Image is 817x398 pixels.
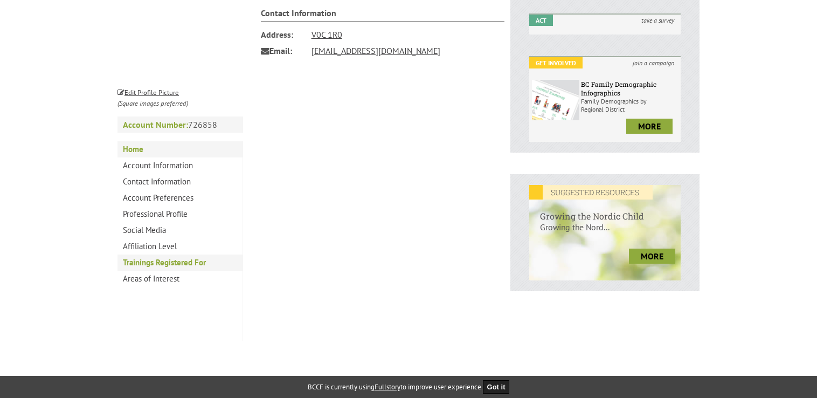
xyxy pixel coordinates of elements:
[626,57,681,68] i: join a campaign
[626,119,673,134] a: more
[117,174,243,190] a: Contact Information
[117,238,243,255] a: Affiliation Level
[529,15,553,26] em: Act
[261,43,304,59] span: Email
[117,157,243,174] a: Account Information
[117,206,243,222] a: Professional Profile
[117,88,179,97] small: Edit Profile Picture
[261,8,505,22] h4: Contact Information
[529,185,653,200] em: SUGGESTED RESOURCES
[117,141,243,157] a: Home
[529,200,681,222] h6: Growing the Nordic Child
[117,116,243,133] p: 726858
[117,255,243,271] a: Trainings Registered For
[117,86,179,97] a: Edit Profile Picture
[117,190,243,206] a: Account Preferences
[581,97,678,113] p: Family Demographics by Regional District
[529,57,583,68] em: Get Involved
[117,271,243,287] a: Areas of Interest
[629,249,675,264] a: more
[375,382,400,392] a: Fullstory
[529,222,681,243] p: Growing the Nord...
[311,29,342,40] a: V0C 1R0
[635,15,681,26] i: take a survey
[581,80,678,97] h6: BC Family Demographic Infographics
[117,99,188,108] i: (Square images preferred)
[261,26,304,43] span: Address
[123,119,188,130] strong: Account Number:
[311,45,440,56] a: [EMAIL_ADDRESS][DOMAIN_NAME]
[117,222,243,238] a: Social Media
[483,380,510,394] button: Got it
